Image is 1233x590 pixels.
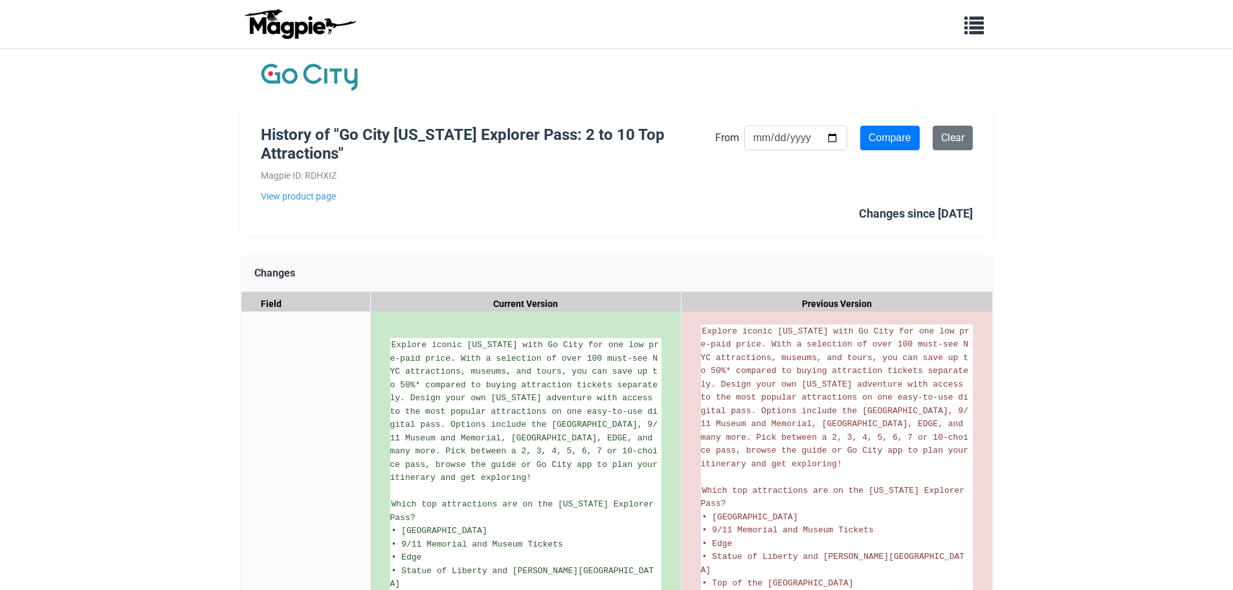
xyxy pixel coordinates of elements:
[241,255,992,292] div: Changes
[261,61,358,93] img: Company Logo
[241,8,358,40] img: logo-ab69f6fb50320c5b225c76a69d11143b.png
[702,525,874,535] span: • 9/11 Memorial and Museum Tickets
[860,126,920,150] input: Compare
[715,130,739,146] label: From
[392,552,422,562] span: • Edge
[392,526,487,536] span: • [GEOGRAPHIC_DATA]
[701,326,973,469] span: Explore iconic [US_STATE] with Go City for one low pre-paid price. With a selection of over 100 m...
[682,292,992,316] div: Previous Version
[392,539,563,549] span: • 9/11 Memorial and Museum Tickets
[390,566,654,589] span: • Statue of Liberty and [PERSON_NAME][GEOGRAPHIC_DATA]
[701,486,970,509] span: Which top attractions are on the [US_STATE] Explorer Pass?
[261,168,715,183] div: Magpie ID: RDHXIZ
[390,499,659,523] span: Which top attractions are on the [US_STATE] Explorer Pass?
[702,512,798,522] span: • [GEOGRAPHIC_DATA]
[702,539,733,549] span: • Edge
[859,205,973,223] div: Changes since [DATE]
[371,292,682,316] div: Current Version
[241,292,371,316] div: Field
[933,126,973,150] a: Clear
[701,552,965,575] span: • Statue of Liberty and [PERSON_NAME][GEOGRAPHIC_DATA]
[390,340,663,482] span: Explore iconic [US_STATE] with Go City for one low pre-paid price. With a selection of over 100 m...
[261,126,715,163] h1: History of "Go City [US_STATE] Explorer Pass: 2 to 10 Top Attractions"
[702,578,854,588] span: • Top of the [GEOGRAPHIC_DATA]
[261,189,715,203] a: View product page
